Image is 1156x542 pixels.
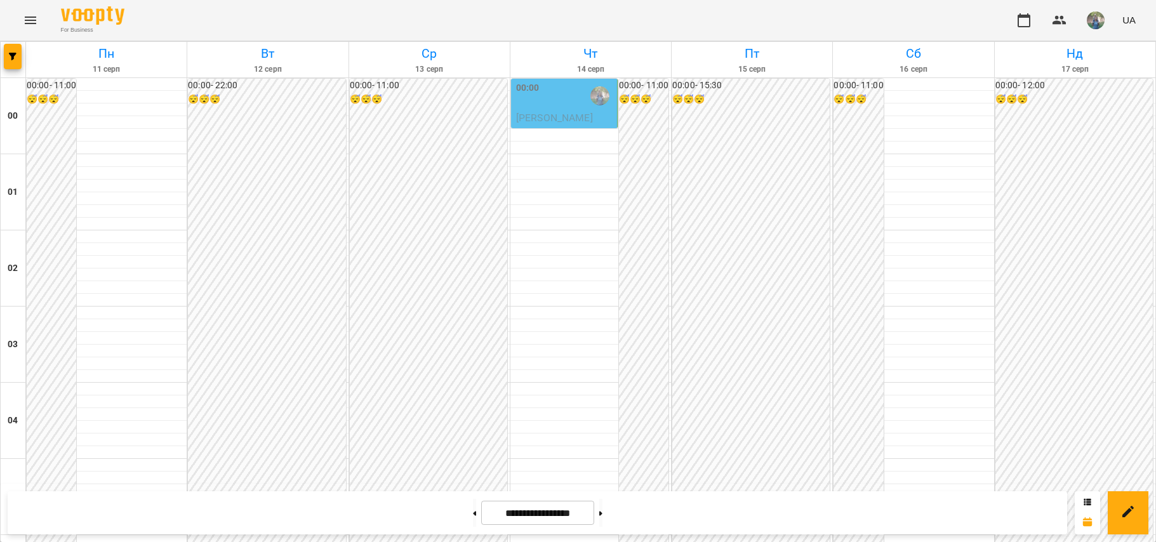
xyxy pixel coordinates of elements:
[1122,13,1136,27] span: UA
[512,63,669,76] h6: 14 серп
[61,6,124,25] img: Voopty Logo
[619,79,668,93] h6: 00:00 - 11:00
[835,44,992,63] h6: Сб
[674,63,830,76] h6: 15 серп
[512,44,669,63] h6: Чт
[995,79,1153,93] h6: 00:00 - 12:00
[8,185,18,199] h6: 01
[188,79,345,93] h6: 00:00 - 22:00
[672,79,830,93] h6: 00:00 - 15:30
[997,63,1153,76] h6: 17 серп
[834,79,883,93] h6: 00:00 - 11:00
[995,93,1153,107] h6: 😴😴😴
[516,81,540,95] label: 00:00
[27,93,76,107] h6: 😴😴😴
[189,63,346,76] h6: 12 серп
[835,63,992,76] h6: 16 серп
[28,44,185,63] h6: Пн
[8,109,18,123] h6: 00
[351,63,508,76] h6: 13 серп
[28,63,185,76] h6: 11 серп
[188,93,345,107] h6: 😴😴😴
[834,93,883,107] h6: 😴😴😴
[61,26,124,34] span: For Business
[1117,8,1141,32] button: UA
[674,44,830,63] h6: Пт
[8,414,18,428] h6: 04
[8,261,18,275] h6: 02
[619,93,668,107] h6: 😴😴😴
[350,79,507,93] h6: 00:00 - 11:00
[350,93,507,107] h6: 😴😴😴
[15,5,46,36] button: Menu
[516,126,615,141] p: індивід МА 45 хв
[27,79,76,93] h6: 00:00 - 11:00
[351,44,508,63] h6: Ср
[997,44,1153,63] h6: Нд
[1087,11,1105,29] img: de1e453bb906a7b44fa35c1e57b3518e.jpg
[189,44,346,63] h6: Вт
[672,93,830,107] h6: 😴😴😴
[590,86,609,105] img: Оладько Марія
[516,112,593,124] span: [PERSON_NAME]
[8,338,18,352] h6: 03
